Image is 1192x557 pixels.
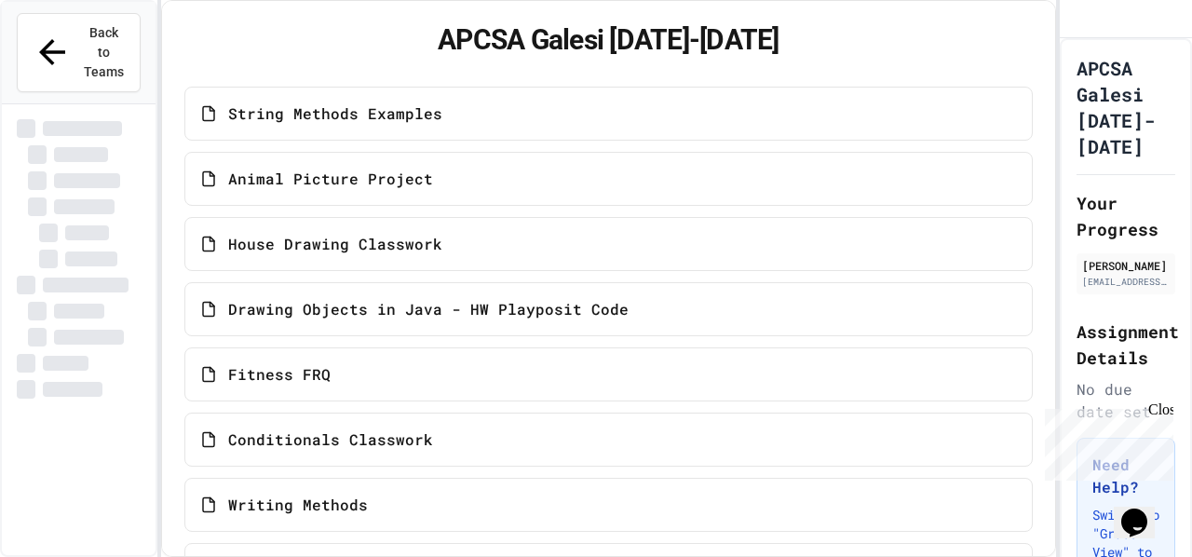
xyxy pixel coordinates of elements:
[1077,55,1175,159] h1: APCSA Galesi [DATE]-[DATE]
[17,13,141,92] button: Back to Teams
[184,87,1032,141] a: String Methods Examples
[184,282,1032,336] a: Drawing Objects in Java - HW Playposit Code
[1082,275,1170,289] div: [EMAIL_ADDRESS][DOMAIN_NAME]
[1077,378,1175,423] div: No due date set
[228,102,442,125] span: String Methods Examples
[184,478,1032,532] a: Writing Methods
[1077,190,1175,242] h2: Your Progress
[184,152,1032,206] a: Animal Picture Project
[184,217,1032,271] a: House Drawing Classwork
[1037,401,1173,481] iframe: chat widget
[184,23,1032,57] h1: APCSA Galesi [DATE]-[DATE]
[228,168,433,190] span: Animal Picture Project
[228,363,331,386] span: Fitness FRQ
[1082,257,1170,274] div: [PERSON_NAME]
[184,347,1032,401] a: Fitness FRQ
[228,233,442,255] span: House Drawing Classwork
[228,298,629,320] span: Drawing Objects in Java - HW Playposit Code
[1077,319,1175,371] h2: Assignment Details
[184,413,1032,467] a: Conditionals Classwork
[228,428,433,451] span: Conditionals Classwork
[1114,482,1173,538] iframe: chat widget
[83,23,125,82] span: Back to Teams
[228,494,368,516] span: Writing Methods
[7,7,129,118] div: Chat with us now!Close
